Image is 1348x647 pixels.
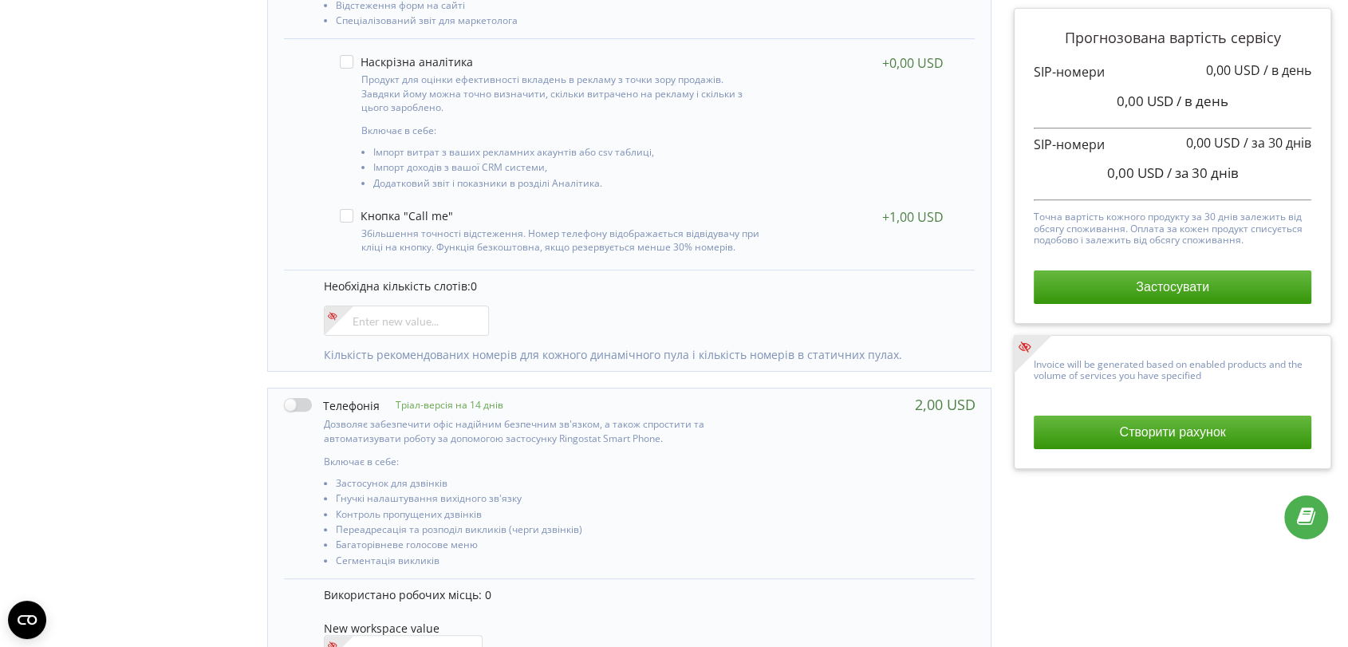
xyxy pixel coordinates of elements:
p: Включає в себе: [361,124,762,137]
label: Кнопка "Call me" [340,209,453,223]
p: SIP-номери [1034,63,1311,81]
span: / за 30 днів [1244,134,1311,152]
p: Збільшення точності відстеження. Номер телефону відображається відвідувачу при кліці на кнопку. Ф... [361,227,762,254]
span: New workspace value [324,621,439,636]
button: Застосувати [1034,270,1311,304]
label: Телефонія [284,396,380,413]
button: Open CMP widget [8,601,46,639]
span: 0,00 USD [1186,134,1240,152]
li: Переадресація та розподіл викликів (черги дзвінків) [336,524,767,539]
label: Наскрізна аналітика [340,55,473,69]
p: Необхідна кількість слотів: [324,278,959,294]
span: Використано робочих місць: 0 [324,587,491,602]
input: Enter new value... [324,306,489,336]
span: 0,00 USD [1206,61,1260,79]
p: Invoice will be generated based on enabled products and the volume of services you have specified [1034,355,1311,382]
p: Кількість рекомендованих номерів для кожного динамічного пула і кількість номерів в статичних пулах. [324,347,959,363]
p: Включає в себе: [324,455,767,468]
li: Спеціалізований звіт для маркетолога [336,15,767,30]
li: Багаторівневе голосове меню [336,539,767,554]
li: Застосунок для дзвінків [336,478,767,493]
span: 0,00 USD [1107,164,1164,182]
p: Дозволяє забезпечити офіс надійним безпечним зв'язком, а також спростити та автоматизувати роботу... [324,417,767,444]
li: Сегментація викликів [336,555,767,570]
li: Контроль пропущених дзвінків [336,509,767,524]
li: Додатковий звіт і показники в розділі Аналітика. [373,178,762,193]
p: Тріал-версія на 14 днів [380,398,503,412]
li: Імпорт витрат з ваших рекламних акаунтів або csv таблиці, [373,147,762,162]
li: Імпорт доходів з вашої CRM системи, [373,162,762,177]
li: Гнучкі налаштування вихідного зв'язку [336,493,767,508]
span: / за 30 днів [1167,164,1239,182]
p: Продукт для оцінки ефективності вкладень в рекламу з точки зору продажів. Завдяки йому можна точн... [361,73,762,113]
div: +1,00 USD [881,209,943,225]
div: +0,00 USD [881,55,943,71]
span: / в день [1263,61,1311,79]
span: 0 [471,278,477,294]
span: 0,00 USD [1117,92,1173,110]
button: Створити рахунок [1034,416,1311,449]
div: 2,00 USD [914,396,975,412]
span: / в день [1177,92,1228,110]
p: Точна вартість кожного продукту за 30 днів залежить від обсягу споживання. Оплата за кожен продук... [1034,207,1311,246]
p: SIP-номери [1034,136,1311,154]
p: Прогнозована вартість сервісу [1034,28,1311,49]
